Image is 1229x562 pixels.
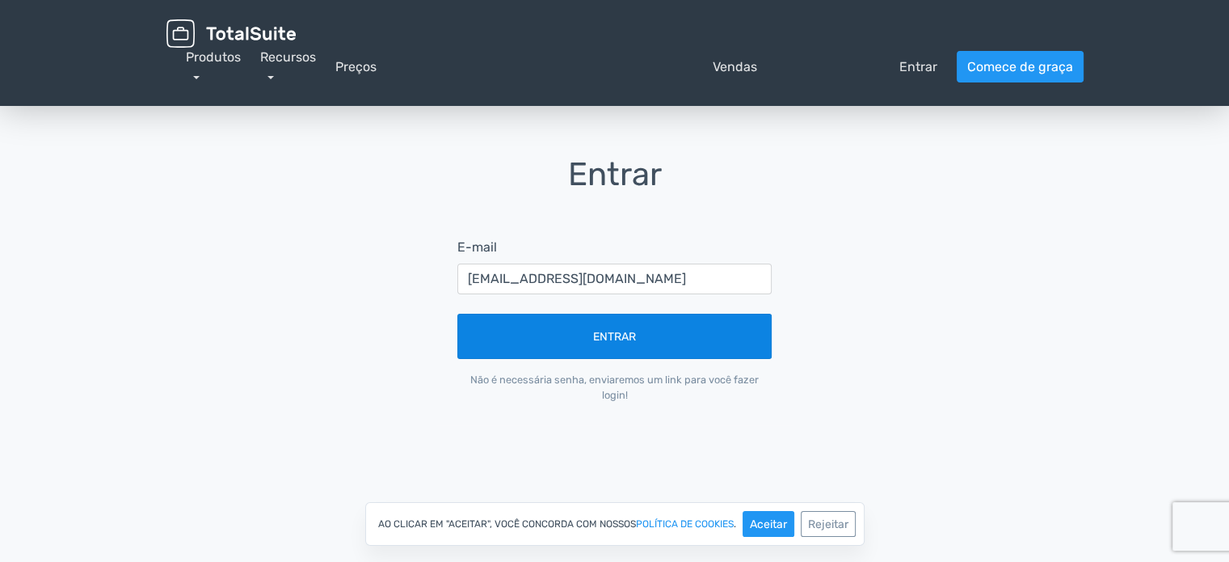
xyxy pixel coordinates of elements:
button: Entrar [457,314,772,359]
a: Comece de graça [957,51,1084,82]
button: Aceitar [743,511,794,537]
a: Recursos [260,49,316,84]
font: Aceitar [750,518,787,531]
font: Entrar [568,155,662,193]
font: Produtos [186,49,241,65]
font: Rejeitar [808,518,848,531]
font: . [734,518,736,530]
font: Comece de graça [967,59,1073,74]
font: política de cookies [636,518,734,530]
font: Recursos [260,49,316,65]
font: Ao clicar em "Aceitar", você concorda com nossos [378,518,636,530]
a: Preços [335,57,377,77]
font: Vendas [713,59,757,74]
font: Não é necessária senha, enviaremos um link para você fazer login! [470,374,759,401]
font: pessoa [777,57,893,77]
img: TotalSuite para WordPress [166,19,296,48]
a: Produtos [186,49,241,84]
font: pergunta_resposta [377,57,706,77]
font: E-mail [457,239,497,255]
font: Entrar [899,59,937,74]
a: pergunta_respostaVendas [377,57,757,77]
font: Preços [335,59,377,74]
a: pessoaEntrar [777,57,937,77]
a: política de cookies [636,519,734,529]
font: Entrar [593,330,636,344]
button: Rejeitar [801,511,856,537]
